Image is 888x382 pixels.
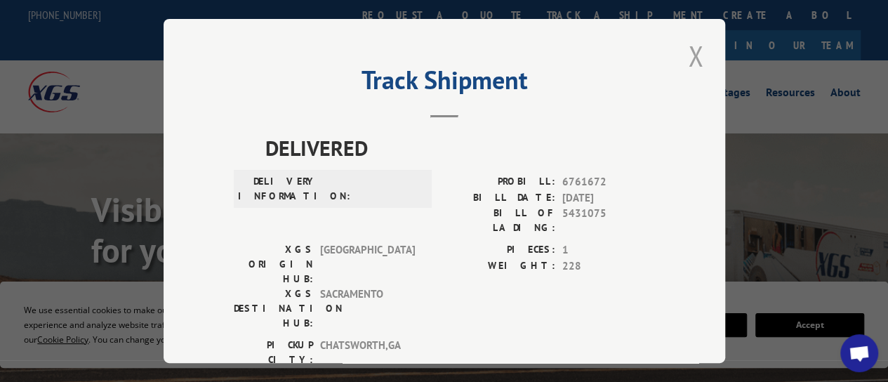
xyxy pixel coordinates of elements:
label: DELIVERY INFORMATION: [238,174,317,204]
label: XGS ORIGIN HUB: [234,242,313,286]
span: 1 [562,242,655,258]
span: 228 [562,258,655,275]
span: DELIVERED [265,132,655,164]
a: Open chat [840,334,878,372]
label: BILL DATE: [444,190,555,206]
label: PIECES: [444,242,555,258]
span: CHATSWORTH , GA [320,338,415,367]
span: [DATE] [562,190,655,206]
span: [GEOGRAPHIC_DATA] [320,242,415,286]
label: BILL OF LADING: [444,206,555,235]
h2: Track Shipment [234,70,655,97]
button: Close modal [684,37,708,75]
label: PICKUP CITY: [234,338,313,367]
label: PROBILL: [444,174,555,190]
label: WEIGHT: [444,258,555,275]
span: 5431075 [562,206,655,235]
span: 6761672 [562,174,655,190]
label: XGS DESTINATION HUB: [234,286,313,331]
span: SACRAMENTO [320,286,415,331]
